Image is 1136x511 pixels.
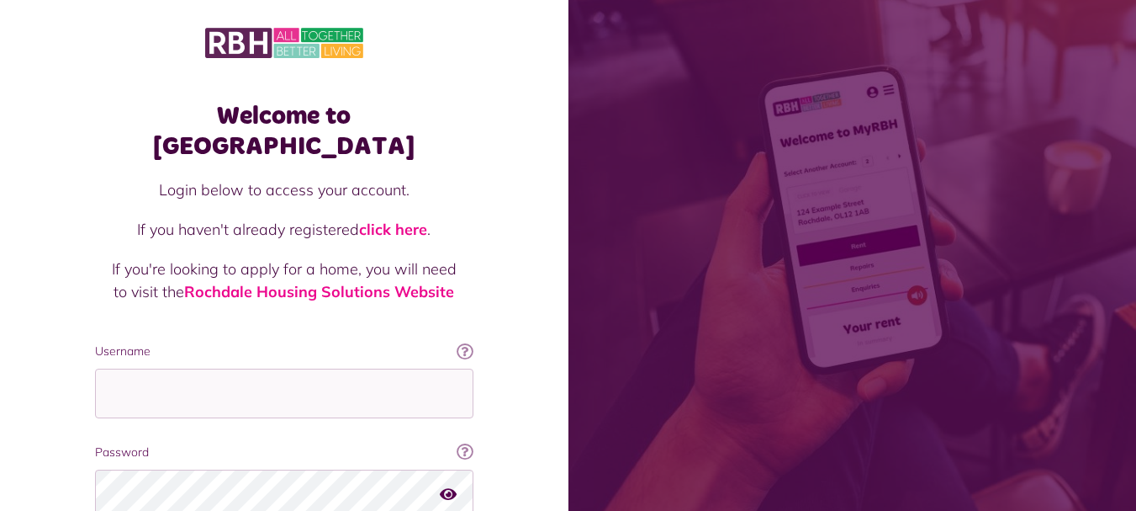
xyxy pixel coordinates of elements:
p: If you haven't already registered . [112,218,457,241]
a: click here [359,220,427,239]
label: Username [95,343,473,360]
h1: Welcome to [GEOGRAPHIC_DATA] [95,101,473,162]
p: Login below to access your account. [112,178,457,201]
p: If you're looking to apply for a home, you will need to visit the [112,258,457,303]
a: Rochdale Housing Solutions Website [184,282,454,301]
label: Password [95,444,473,461]
img: MyRBH [205,25,363,61]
